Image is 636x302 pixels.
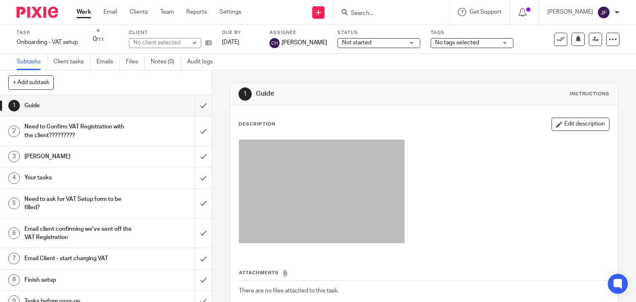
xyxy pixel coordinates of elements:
img: Pixie [17,7,58,18]
a: Work [77,8,91,16]
a: Team [160,8,174,16]
button: Edit description [552,118,609,131]
div: 5 [8,198,20,209]
div: 8 [8,274,20,286]
label: Tags [431,29,513,36]
span: Attachments [239,271,279,275]
small: /11 [96,37,104,42]
img: svg%3E [597,6,610,19]
a: Client tasks [53,54,90,70]
label: Client [129,29,212,36]
span: No tags selected [435,40,479,46]
a: Subtasks [17,54,47,70]
div: 1 [8,100,20,111]
h1: Guide [24,99,132,112]
a: Audit logs [187,54,219,70]
div: 3 [8,151,20,162]
span: [PERSON_NAME] [282,39,327,47]
a: Email [104,8,117,16]
h1: Need to ask for VAT Setup form to be filled? [24,193,132,214]
h1: Guide [256,89,441,98]
div: No client selected [133,39,187,47]
p: [PERSON_NAME] [547,8,593,16]
span: There are no files attached to this task. [239,288,339,294]
label: Status [337,29,420,36]
h1: Finish setup [24,274,132,286]
h1: Your tasks [24,172,132,184]
a: Clients [130,8,148,16]
div: 4 [8,172,20,184]
p: Description [238,121,275,128]
span: Get Support [470,9,501,15]
button: + Add subtask [8,75,54,89]
label: Due by [222,29,259,36]
input: Search [350,10,424,17]
a: Files [126,54,145,70]
a: Settings [219,8,241,16]
span: Not started [342,40,371,46]
div: 7 [8,253,20,264]
div: Instructions [570,91,609,97]
label: Assignee [270,29,327,36]
a: Emails [96,54,120,70]
h1: Email client confirming we've sent off the VAT Registration [24,223,132,244]
div: 6 [8,227,20,239]
h1: Email Client - start charging VAT [24,252,132,265]
div: Onboarding - VAT setup [17,38,78,46]
h1: Need to Confirm VAT Registration with the client????????? [24,121,132,142]
div: 1 [238,87,252,101]
div: 0 [93,34,104,44]
a: Notes (0) [151,54,181,70]
img: svg%3E [270,38,279,48]
span: [DATE] [222,39,239,45]
label: Task [17,29,78,36]
div: 2 [8,126,20,137]
a: Reports [186,8,207,16]
h1: [PERSON_NAME] [24,150,132,163]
